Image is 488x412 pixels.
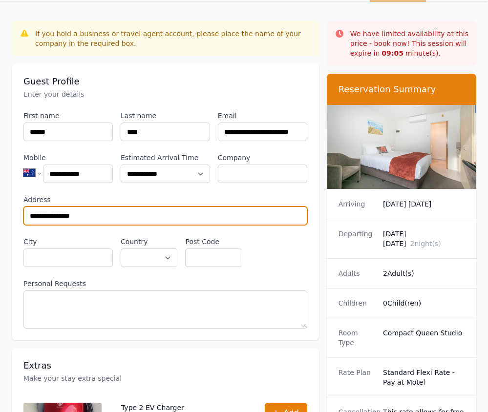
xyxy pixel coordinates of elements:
[23,279,307,288] label: Personal Requests
[382,49,403,57] strong: 09 : 05
[218,111,307,121] label: Email
[35,29,311,48] div: If you hold a business or travel agent account, please place the name of your company in the requ...
[339,368,375,387] dt: Rate Plan
[339,328,375,348] dt: Room Type
[339,229,375,248] dt: Departing
[185,237,242,247] label: Post Code
[410,240,441,247] span: 2 night(s)
[339,83,465,95] h3: Reservation Summary
[23,111,113,121] label: First name
[121,111,210,121] label: Last name
[218,153,307,163] label: Company
[23,237,113,247] label: City
[339,268,375,278] dt: Adults
[383,368,465,387] dd: Standard Flexi Rate - Pay at Motel
[121,237,178,247] label: Country
[121,153,210,163] label: Estimated Arrival Time
[339,199,375,209] dt: Arriving
[383,298,465,308] dd: 0 Child(ren)
[23,89,307,99] p: Enter your details
[23,195,307,205] label: Address
[350,29,468,58] p: We have limited availability at this price - book now! This session will expire in minute(s).
[383,199,465,209] dd: [DATE] [DATE]
[23,76,307,87] h3: Guest Profile
[23,153,113,163] label: Mobile
[383,328,465,348] dd: Compact Queen Studio
[339,298,375,308] dt: Children
[383,268,465,278] dd: 2 Adult(s)
[383,229,465,248] dd: [DATE] [DATE]
[23,373,307,383] p: Make your stay extra special
[23,360,307,371] h3: Extras
[327,105,476,189] img: Compact Queen Studio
